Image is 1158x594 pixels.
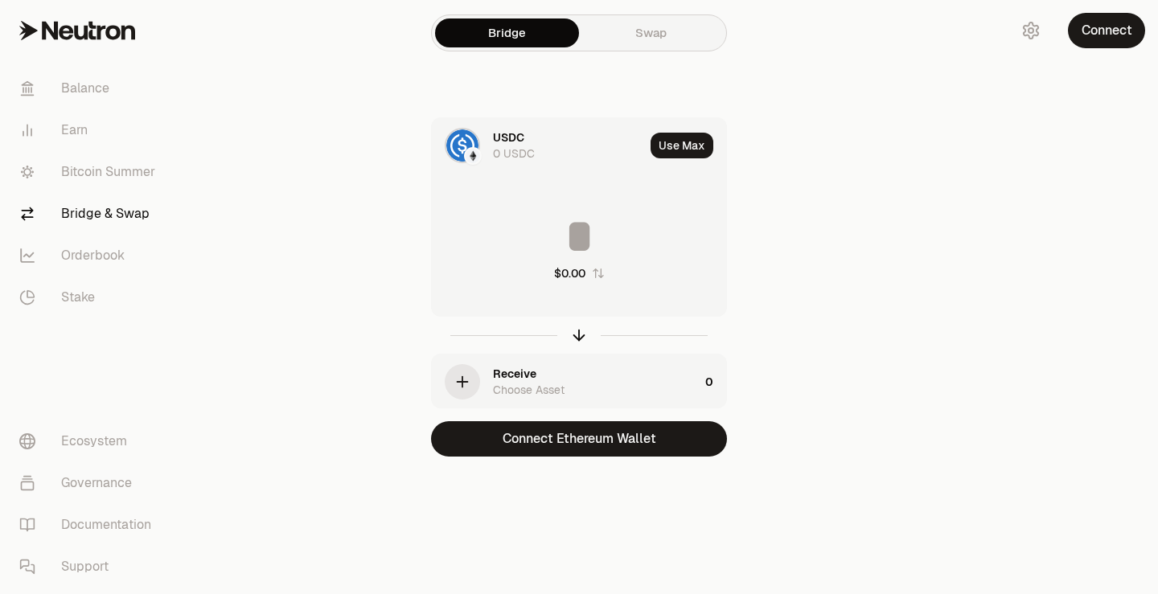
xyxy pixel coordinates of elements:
[6,109,174,151] a: Earn
[1068,13,1145,48] button: Connect
[6,151,174,193] a: Bitcoin Summer
[493,145,535,162] div: 0 USDC
[6,504,174,546] a: Documentation
[6,546,174,588] a: Support
[705,354,726,409] div: 0
[6,277,174,318] a: Stake
[651,133,713,158] button: Use Max
[446,129,478,162] img: USDC Logo
[435,18,579,47] a: Bridge
[432,118,644,173] div: USDC LogoEthereum LogoUSDC0 USDC
[554,265,585,281] div: $0.00
[6,420,174,462] a: Ecosystem
[6,462,174,504] a: Governance
[6,68,174,109] a: Balance
[493,366,536,382] div: Receive
[579,18,723,47] a: Swap
[432,354,726,409] button: ReceiveChoose Asset0
[432,354,699,409] div: ReceiveChoose Asset
[493,129,524,145] div: USDC
[431,421,727,457] button: Connect Ethereum Wallet
[6,193,174,235] a: Bridge & Swap
[466,149,480,163] img: Ethereum Logo
[6,235,174,277] a: Orderbook
[493,382,565,398] div: Choose Asset
[554,265,605,281] button: $0.00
